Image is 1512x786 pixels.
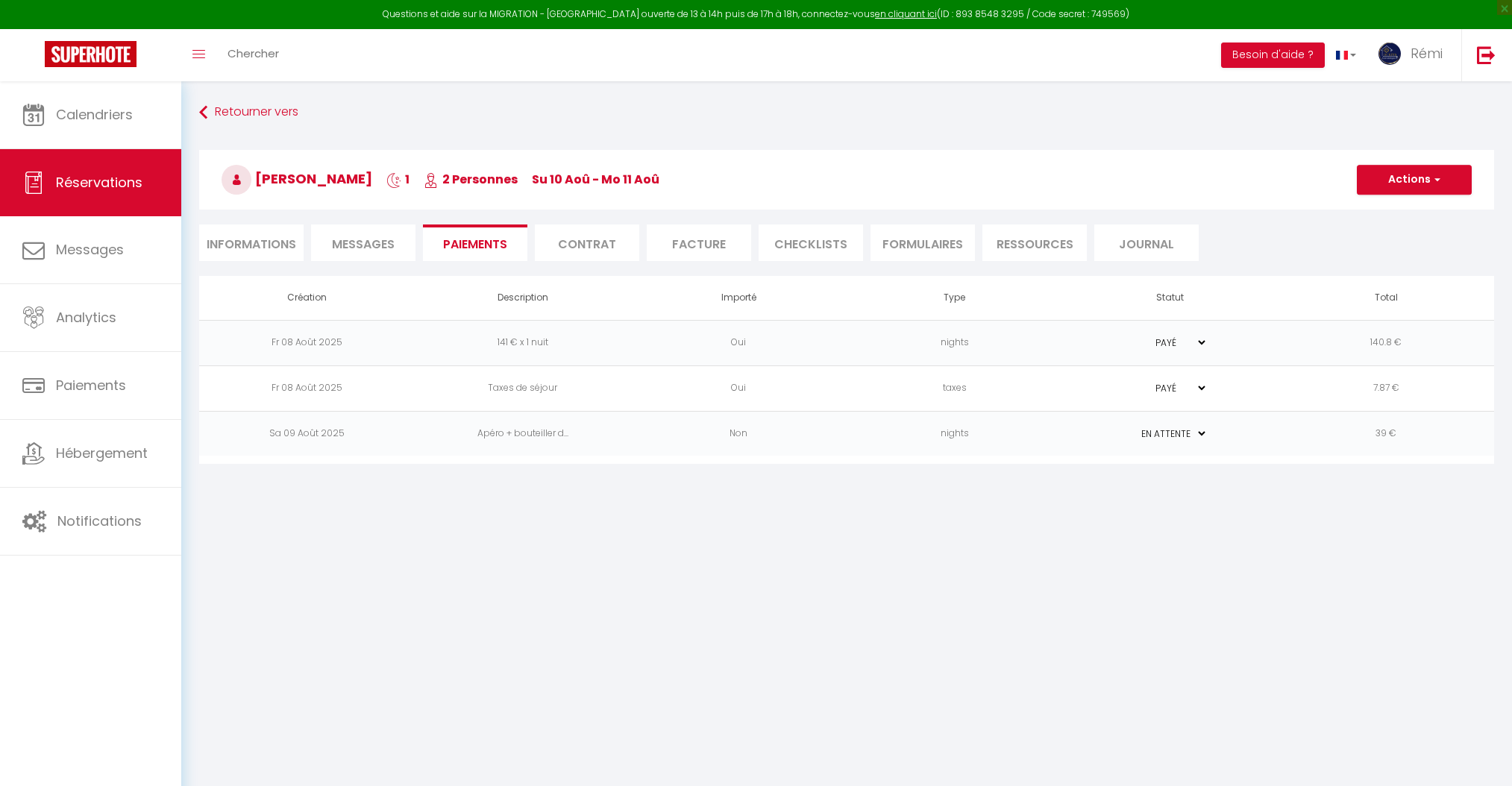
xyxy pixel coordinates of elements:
[199,99,1494,126] a: Retourner vers
[199,320,415,365] td: Fr 08 Août 2025
[535,224,639,261] li: Contrat
[847,320,1062,365] td: nights
[871,224,975,261] li: FORMULAIRES
[56,240,124,259] span: Messages
[1094,224,1199,261] li: Journal
[847,365,1062,411] td: taxes
[423,224,527,261] li: Paiements
[56,105,133,124] span: Calendriers
[847,276,1062,320] th: Type
[532,171,659,188] span: Su 10 Aoû - Mo 11 Aoû
[759,224,863,261] li: CHECKLISTS
[424,171,518,188] span: 2 Personnes
[199,276,415,320] th: Création
[57,512,142,530] span: Notifications
[45,41,137,67] img: Super Booking
[1357,165,1472,195] button: Actions
[1279,320,1494,365] td: 140.8 €
[415,320,630,365] td: 141 € x 1 nuit
[332,236,395,253] span: Messages
[199,365,415,411] td: Fr 08 Août 2025
[875,7,937,20] a: en cliquant ici
[415,276,630,320] th: Description
[386,171,410,188] span: 1
[415,411,630,456] td: Apéro + bouteiller d...
[631,320,847,365] td: Oui
[847,411,1062,456] td: nights
[1279,411,1494,456] td: 39 €
[216,29,290,81] a: Chercher
[222,169,372,188] span: [PERSON_NAME]
[56,376,126,394] span: Paiements
[631,411,847,456] td: Non
[56,444,148,462] span: Hébergement
[228,45,279,61] span: Chercher
[631,276,847,320] th: Importé
[1411,44,1443,63] span: Rémi
[1477,45,1496,64] img: logout
[982,224,1087,261] li: Ressources
[56,308,116,327] span: Analytics
[1367,29,1461,81] a: ... Rémi
[1378,43,1401,65] img: ...
[415,365,630,411] td: Taxes de séjour
[1062,276,1278,320] th: Statut
[199,411,415,456] td: Sa 09 Août 2025
[1449,723,1512,786] iframe: LiveChat chat widget
[631,365,847,411] td: Oui
[647,224,751,261] li: Facture
[1221,43,1325,68] button: Besoin d'aide ?
[199,224,304,261] li: Informations
[1279,276,1494,320] th: Total
[1279,365,1494,411] td: 7.87 €
[56,173,142,192] span: Réservations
